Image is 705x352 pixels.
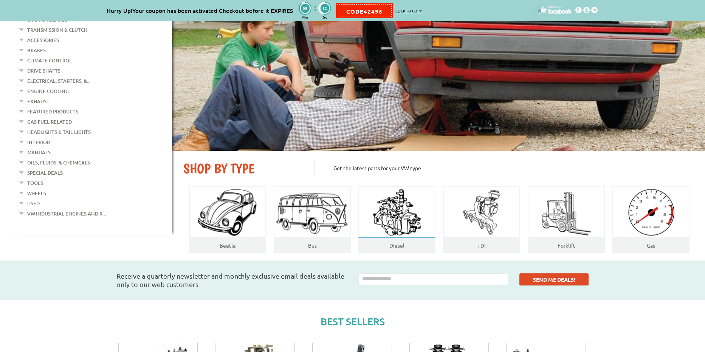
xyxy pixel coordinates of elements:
a: Gas Fuel Related [27,117,72,127]
img: facebook-custom.png [531,4,574,16]
h2: SHOP BY TYPE [183,160,302,177]
img: Diesel [370,187,425,238]
a: Electrical, Starters, &... [27,76,90,86]
a: Wheels [27,188,46,198]
a: VW Industrial Engines and R... [27,209,106,219]
img: TDI [457,187,506,238]
a: Exhaust [27,96,50,106]
div: Sec [318,15,331,19]
a: Drive Shafts [27,66,60,76]
a: Tools [27,178,43,188]
h5: Best Sellers [115,315,591,328]
a: Brakes [27,45,46,55]
img: Beatle [190,187,265,237]
button: SEND ME DEALS! [519,273,589,285]
p: Get the latest parts for your VW type [314,160,694,175]
div: Hurry Up!Your coupon has been activated Checkout before it EXPIRES [107,6,293,15]
p: Click to copy [392,8,422,14]
div: 09 [300,3,311,14]
img: Bus [274,190,350,235]
a: Climate Control [27,56,72,65]
a: Oils, Fluids, & Chemicals [27,158,90,167]
a: Forklift [558,242,575,249]
a: Beetle [220,242,236,249]
a: Interior [27,137,50,147]
a: Headlights & Tail Lights [27,127,91,137]
a: Bus [308,242,317,249]
a: Accessories [27,35,59,45]
a: Engine Cooling [27,86,69,96]
h3: Receive a quarterly newsletter and monthly exclusive email deals available only to our web customers [116,272,347,288]
div: 32 [319,3,331,14]
img: Gas [621,187,682,238]
div: CODE42496 [337,4,392,17]
img: Forklift [540,187,593,238]
a: Gas [647,242,655,249]
a: TDI [477,242,486,249]
a: Transmission & Clutch [27,25,87,35]
a: Used [27,198,40,208]
a: Manuals [27,147,51,157]
a: Featured Products [27,107,78,116]
div: Mins [299,15,311,19]
a: Special Deals [27,168,63,178]
a: Diesel [389,242,404,249]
